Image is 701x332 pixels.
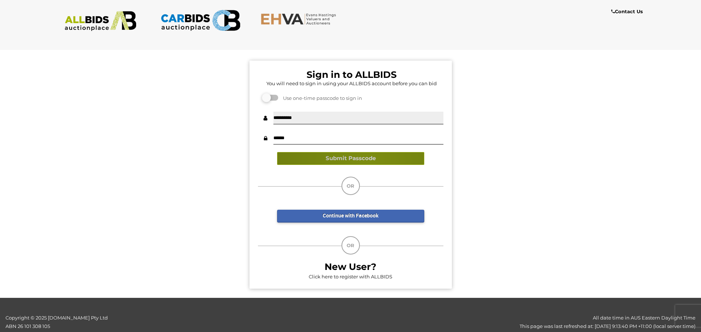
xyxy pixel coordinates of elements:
b: Sign in to ALLBIDS [307,69,397,80]
img: ALLBIDS.com.au [61,11,141,31]
b: New User? [325,261,376,272]
a: Click here to register with ALLBIDS [309,274,392,279]
img: CARBIDS.com.au [160,7,240,33]
div: OR [341,236,360,255]
div: OR [341,177,360,195]
img: EHVA.com.au [261,13,340,25]
a: Contact Us [611,7,645,16]
h5: You will need to sign in using your ALLBIDS account before you can bid [260,81,443,86]
b: Contact Us [611,8,643,14]
span: Use one-time passcode to sign in [279,95,362,101]
button: Submit Passcode [277,152,424,165]
a: Continue with Facebook [277,210,424,223]
div: All date time in AUS Eastern Daylight Time This page was last refreshed at: [DATE] 9:13:40 PM +11... [175,314,701,331]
